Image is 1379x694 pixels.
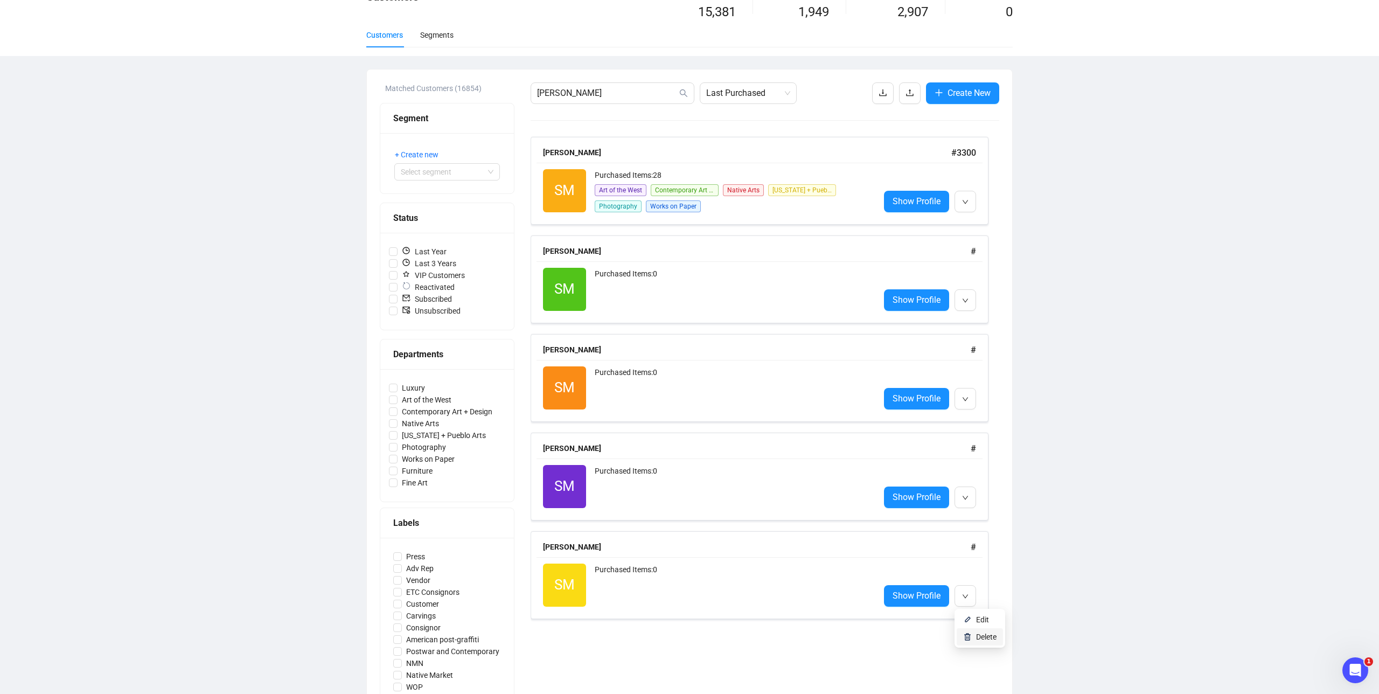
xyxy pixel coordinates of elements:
[393,211,501,225] div: Status
[402,574,435,586] span: Vendor
[926,82,999,104] button: Create New
[971,246,976,256] span: #
[398,394,456,406] span: Art of the West
[398,281,459,293] span: Reactivated
[531,334,999,422] a: [PERSON_NAME]#SMPurchased Items:0Show Profile
[393,516,501,530] div: Labels
[402,563,438,574] span: Adv Rep
[893,392,941,405] span: Show Profile
[893,293,941,307] span: Show Profile
[935,88,943,97] span: plus
[893,589,941,602] span: Show Profile
[723,184,764,196] span: Native Arts
[706,83,790,103] span: Last Purchased
[962,495,969,501] span: down
[976,633,997,641] span: Delete
[398,269,469,281] span: VIP Customers
[398,477,432,489] span: Fine Art
[595,184,646,196] span: Art of the West
[897,2,928,23] span: 2,907
[595,465,871,508] div: Purchased Items: 0
[393,348,501,361] div: Departments
[393,112,501,125] div: Segment
[531,531,999,619] a: [PERSON_NAME]#SMPurchased Items:0Show Profile
[962,396,969,402] span: down
[531,235,999,323] a: [PERSON_NAME]#SMPurchased Items:0Show Profile
[893,195,941,208] span: Show Profile
[951,148,976,158] span: # 3300
[879,88,887,97] span: download
[893,490,941,504] span: Show Profile
[402,598,443,610] span: Customer
[543,147,951,158] div: [PERSON_NAME]
[798,2,829,23] span: 1,949
[402,634,483,646] span: American post-graffiti
[394,146,447,163] button: + Create new
[543,344,971,356] div: [PERSON_NAME]
[698,2,736,23] span: 15,381
[398,429,490,441] span: [US_STATE] + Pueblo Arts
[971,542,976,552] span: #
[398,246,451,258] span: Last Year
[554,574,575,596] span: SM
[395,149,438,161] span: + Create new
[554,475,575,497] span: SM
[906,88,914,97] span: upload
[884,487,949,508] a: Show Profile
[884,289,949,311] a: Show Profile
[976,615,989,624] span: Edit
[962,593,969,600] span: down
[595,564,871,607] div: Purchased Items: 0
[402,657,428,669] span: NMN
[543,541,971,553] div: [PERSON_NAME]
[884,585,949,607] a: Show Profile
[420,29,454,41] div: Segments
[402,551,429,563] span: Press
[402,681,427,693] span: WOP
[398,465,437,477] span: Furniture
[595,169,871,183] div: Purchased Items: 28
[537,87,677,100] input: Search Customer...
[531,137,999,225] a: [PERSON_NAME]#3300SMPurchased Items:28Art of the WestContemporary Art + DesignNative Arts[US_STAT...
[554,278,575,300] span: SM
[543,245,971,257] div: [PERSON_NAME]
[595,268,871,311] div: Purchased Items: 0
[595,200,642,212] span: Photography
[651,184,719,196] span: Contemporary Art + Design
[402,669,457,681] span: Native Market
[402,646,504,657] span: Postwar and Contemporary
[554,179,575,202] span: SM
[595,366,871,410] div: Purchased Items: 0
[679,89,688,98] span: search
[1006,4,1013,19] span: 0
[398,453,459,465] span: Works on Paper
[948,86,991,100] span: Create New
[398,418,443,429] span: Native Arts
[1364,657,1373,666] span: 1
[366,29,403,41] div: Customers
[1342,657,1368,683] iframe: Intercom live chat
[962,297,969,304] span: down
[768,184,836,196] span: [US_STATE] + Pueblo Arts
[402,622,445,634] span: Consignor
[402,586,464,598] span: ETC Consignors
[402,610,440,622] span: Carvings
[398,406,497,418] span: Contemporary Art + Design
[646,200,701,212] span: Works on Paper
[963,615,972,624] img: svg+xml;base64,PHN2ZyB4bWxucz0iaHR0cDovL3d3dy53My5vcmcvMjAwMC9zdmciIHhtbG5zOnhsaW5rPSJodHRwOi8vd3...
[398,382,429,394] span: Luxury
[971,345,976,355] span: #
[531,433,999,520] a: [PERSON_NAME]#SMPurchased Items:0Show Profile
[962,199,969,205] span: down
[398,441,450,453] span: Photography
[971,443,976,454] span: #
[884,191,949,212] a: Show Profile
[398,305,465,317] span: Unsubscribed
[963,633,972,641] img: svg+xml;base64,PHN2ZyB4bWxucz0iaHR0cDovL3d3dy53My5vcmcvMjAwMC9zdmciIHhtbG5zOnhsaW5rPSJodHRwOi8vd3...
[398,258,461,269] span: Last 3 Years
[385,82,514,94] div: Matched Customers (16854)
[884,388,949,410] a: Show Profile
[543,442,971,454] div: [PERSON_NAME]
[398,293,456,305] span: Subscribed
[554,377,575,399] span: SM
